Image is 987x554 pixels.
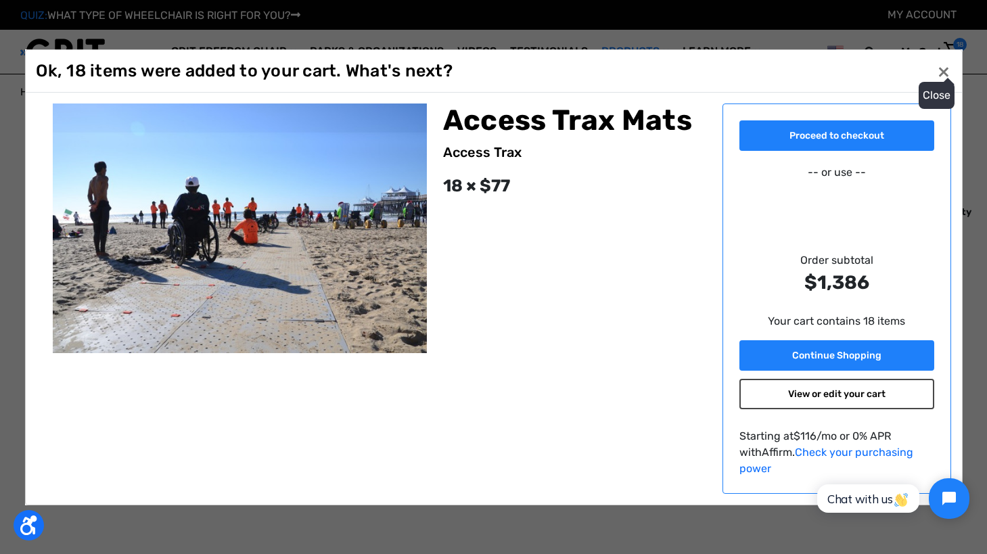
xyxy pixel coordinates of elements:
[739,186,934,213] iframe: PayPal-paypal
[938,58,950,84] span: ×
[739,428,934,477] p: Starting at /mo or 0% APR with .
[739,252,934,297] div: Order subtotal
[802,467,981,530] iframe: Tidio Chat
[739,120,934,151] a: Proceed to checkout
[443,173,706,199] div: 18 × $77
[739,379,934,409] a: View or edit your cart
[794,430,817,442] span: $116
[739,340,934,371] a: Continue Shopping
[443,142,706,162] div: Access Trax
[739,446,913,475] a: Check your purchasing power
[443,103,706,137] h2: Access Trax Mats
[739,269,934,297] strong: $1,386
[739,313,934,329] p: Your cart contains 18 items
[762,446,792,459] span: Affirm
[52,103,427,353] img: Access Trax Mats
[36,61,453,81] h1: Ok, 18 items were added to your cart. What's next?
[739,164,934,181] p: -- or use --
